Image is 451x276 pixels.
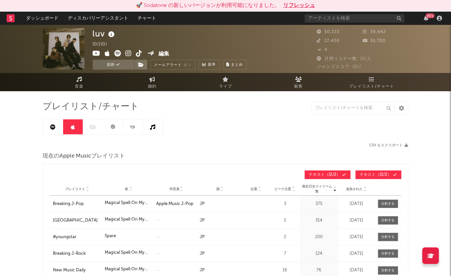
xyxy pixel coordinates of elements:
a: JP [200,235,205,239]
span: テキスト （{2/2） [360,173,392,177]
div: 5 [272,217,298,224]
div: {0/ | {0/ [93,40,115,48]
div: 7 [272,250,298,257]
span: 月間リスナー数: {0/人 [317,57,372,61]
a: JP [200,202,205,206]
a: 観客 [262,73,335,91]
button: リフレッシュ [283,2,315,10]
div: [DATE] [340,217,373,224]
span: 観客 [294,83,303,91]
div: {0/+ [426,13,435,18]
span: 現在のApple Musicプレイリスト [43,152,125,160]
span: プレイリスト/チャート [43,103,139,111]
span: 55,700 [363,39,386,43]
span: テキスト （{2/2） [309,173,341,177]
a: 音楽 [43,73,116,91]
span: プレイリスト/チャート [349,83,395,91]
span: プレイリスト [65,187,85,191]
a: ダッシュボード [21,12,63,25]
a: プレイリスト/チャート [335,73,408,91]
input: アーティストを検索 [305,14,404,23]
a: #youngstar [53,234,101,241]
span: 39,442 [363,30,386,34]
span: 位置 [251,187,257,191]
button: メールアラートオン [151,60,195,70]
a: 婚約 [116,73,189,91]
span: 国 [216,187,220,191]
button: 追跡 [93,60,134,70]
span: ジャンプスコア: {0// [317,65,362,69]
a: New Music Daily [53,267,101,274]
button: 編集 [159,50,169,58]
button: CSV をエクスポート [370,143,408,147]
div: [DATE] [340,234,373,241]
div: Magical Spell On My Brain [105,249,153,256]
span: 4 [317,48,328,52]
div: 314 [302,217,337,224]
div: Magical Spell On My Brain [105,216,153,223]
a: 基準 [199,60,220,70]
button: テキスト（{2/2） [356,171,401,179]
span: 学芸員 [169,187,179,191]
a: Breaking J-Rock [53,250,101,257]
a: Breaking J-Pop [53,201,101,207]
div: 3 [272,201,298,207]
a: JP [200,251,205,256]
span: ライブ [219,83,232,91]
div: 200 [302,234,337,241]
div: 16 [272,267,298,274]
a: チャート [133,12,161,25]
span: 歌 [125,187,129,191]
div: Magical Spell On My Brain [105,266,153,273]
div: luv [93,28,117,39]
a: JP [200,218,205,223]
div: Magical Spell On My Brain [105,200,153,206]
div: [DATE] [340,201,373,207]
div: 🚀 Sodatone の新しいバージョンが利用可能になりました。 [136,2,280,10]
span: 婚約 [148,83,157,91]
a: JP [200,268,205,272]
div: [DATE] [340,267,373,274]
button: テキスト（{2/2） [305,171,351,179]
a: ディスカバリーアシスタント [63,12,133,25]
span: 音楽 [75,83,84,91]
a: Apple Music J-Pop [156,202,193,206]
div: [DATE] [340,250,373,257]
div: 2 [272,234,298,241]
em: オン [184,63,192,67]
span: 17,400 [317,39,340,43]
span: 追加された [346,187,363,191]
a: ライブ [189,73,262,91]
span: 50,223 [317,30,340,34]
span: ピーク位置 [275,187,291,191]
div: 76 [302,267,337,274]
span: 推定日次ストリーム数 [302,184,333,194]
div: 375 [302,201,337,207]
button: {0/+ [424,16,428,21]
button: まとめ [223,60,247,70]
input: プレイリスト/チャートを検索 [311,102,395,115]
span: まとめ [231,63,243,67]
div: Spare [105,233,116,240]
div: 124 [302,250,337,257]
a: [GEOGRAPHIC_DATA] [53,217,101,224]
span: 基準 [208,61,216,69]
